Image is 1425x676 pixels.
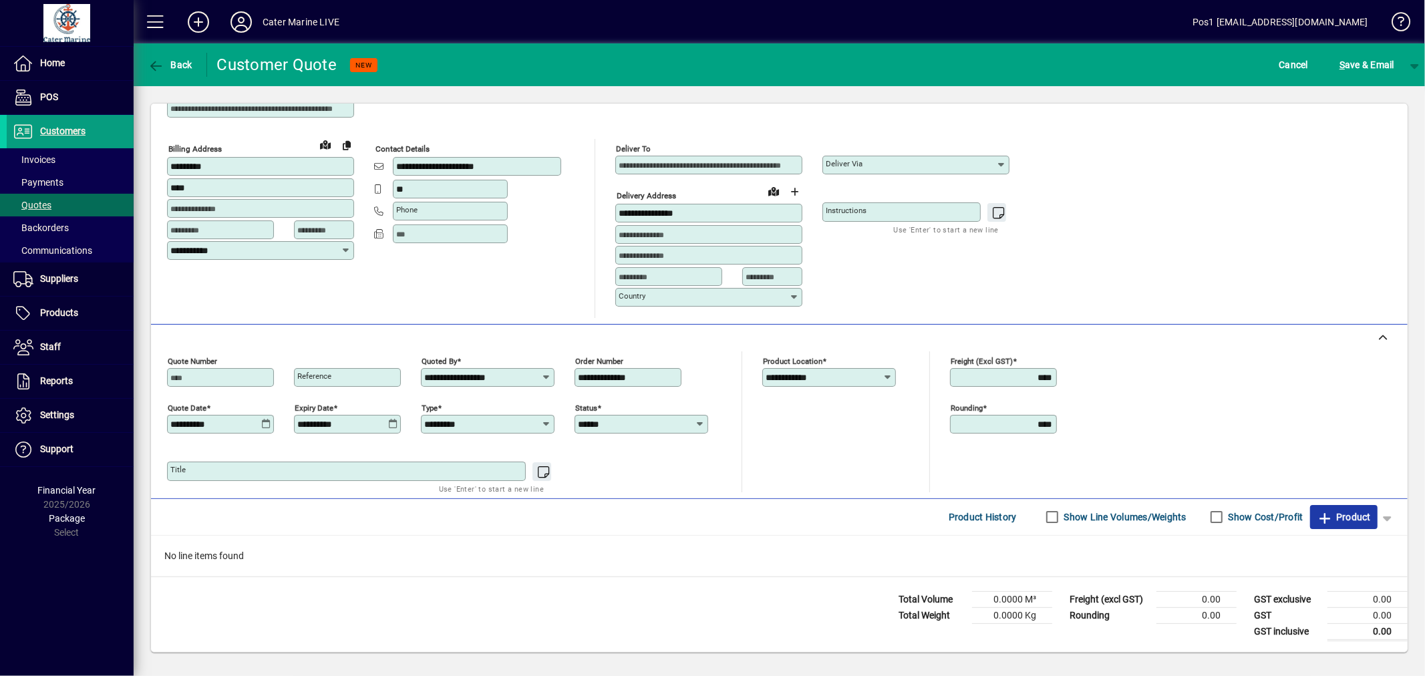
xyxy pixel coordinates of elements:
mat-label: Deliver via [826,159,862,168]
button: Save & Email [1333,53,1401,77]
button: Profile [220,10,263,34]
a: Quotes [7,194,134,216]
span: Communications [13,245,92,256]
mat-label: Freight (excl GST) [951,356,1013,365]
td: Freight (excl GST) [1063,591,1156,607]
mat-label: Quoted by [422,356,457,365]
mat-label: Country [619,291,645,301]
td: 0.00 [1327,591,1408,607]
div: Pos1 [EMAIL_ADDRESS][DOMAIN_NAME] [1193,11,1368,33]
a: Knowledge Base [1382,3,1408,46]
a: Home [7,47,134,80]
td: GST exclusive [1247,591,1327,607]
span: POS [40,92,58,102]
td: GST inclusive [1247,623,1327,640]
span: Settings [40,409,74,420]
span: Product [1317,506,1371,528]
span: Customers [40,126,86,136]
span: Support [40,444,73,454]
a: Backorders [7,216,134,239]
button: Product History [943,505,1022,529]
td: 0.00 [1327,607,1408,623]
mat-label: Type [422,403,438,412]
mat-label: Order number [575,356,623,365]
span: Reports [40,375,73,386]
button: Add [177,10,220,34]
a: Suppliers [7,263,134,296]
button: Product [1310,505,1378,529]
mat-label: Instructions [826,206,866,215]
button: Copy to Delivery address [336,134,357,156]
a: Staff [7,331,134,364]
app-page-header-button: Back [134,53,207,77]
span: NEW [355,61,372,69]
mat-label: Quote number [168,356,217,365]
span: Package [49,513,85,524]
td: 0.0000 M³ [972,591,1052,607]
a: Invoices [7,148,134,171]
div: Cater Marine LIVE [263,11,339,33]
span: Suppliers [40,273,78,284]
div: Customer Quote [217,54,337,75]
div: No line items found [151,536,1408,576]
label: Show Line Volumes/Weights [1062,510,1186,524]
a: Reports [7,365,134,398]
mat-hint: Use 'Enter' to start a new line [439,481,544,496]
span: Home [40,57,65,68]
a: View on map [763,180,784,202]
td: 0.00 [1156,591,1237,607]
a: View on map [315,134,336,155]
span: Product History [949,506,1017,528]
td: Rounding [1063,607,1156,623]
span: S [1339,59,1345,70]
span: Cancel [1279,54,1309,75]
button: Back [144,53,196,77]
span: Quotes [13,200,51,210]
a: Settings [7,399,134,432]
td: Total Weight [892,607,972,623]
a: Products [7,297,134,330]
mat-label: Title [170,465,186,474]
button: Cancel [1276,53,1312,77]
mat-label: Deliver To [616,144,651,154]
mat-label: Expiry date [295,403,333,412]
a: Support [7,433,134,466]
span: Products [40,307,78,318]
mat-label: Product location [763,356,822,365]
span: ave & Email [1339,54,1394,75]
mat-hint: Use 'Enter' to start a new line [894,222,999,237]
td: 0.0000 Kg [972,607,1052,623]
a: POS [7,81,134,114]
a: Payments [7,171,134,194]
span: Staff [40,341,61,352]
button: Choose address [784,181,806,202]
label: Show Cost/Profit [1226,510,1303,524]
mat-label: Phone [396,205,418,214]
span: Back [148,59,192,70]
td: GST [1247,607,1327,623]
td: 0.00 [1327,623,1408,640]
mat-label: Status [575,403,597,412]
mat-label: Quote date [168,403,206,412]
mat-label: Reference [297,371,331,381]
td: Total Volume [892,591,972,607]
mat-label: Rounding [951,403,983,412]
span: Payments [13,177,63,188]
td: 0.00 [1156,607,1237,623]
span: Financial Year [38,485,96,496]
a: Communications [7,239,134,262]
span: Invoices [13,154,55,165]
span: Backorders [13,222,69,233]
